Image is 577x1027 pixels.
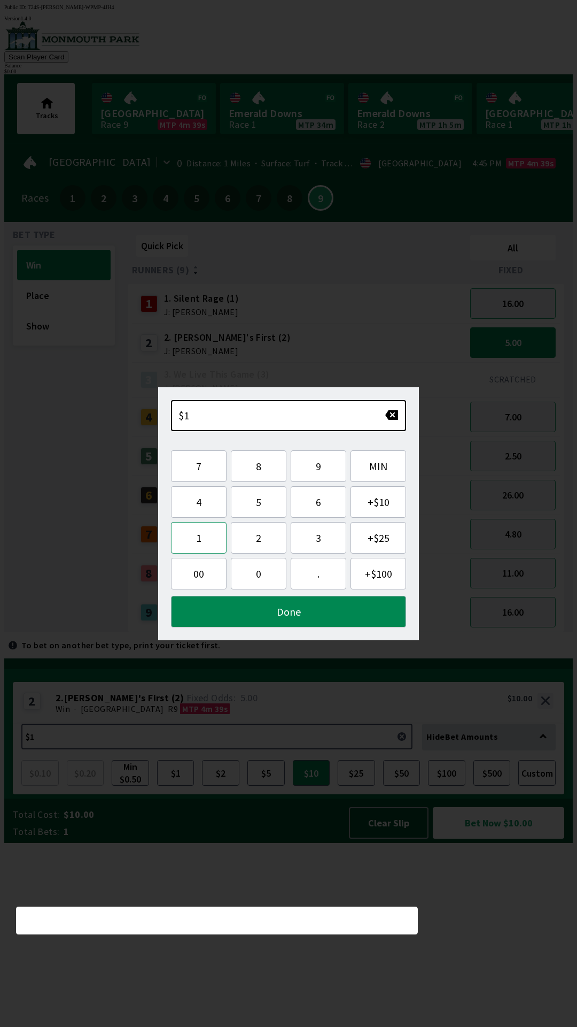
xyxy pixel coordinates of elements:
[300,495,337,509] span: 6
[291,558,346,589] button: .
[171,522,227,554] button: 1
[231,450,286,482] button: 8
[231,522,286,554] button: 2
[350,486,406,518] button: +$10
[178,409,190,422] span: $1
[300,531,337,545] span: 3
[360,531,397,545] span: + $25
[180,459,217,473] span: 7
[291,450,346,482] button: 9
[240,531,277,545] span: 2
[180,495,217,509] span: 4
[300,459,337,473] span: 9
[171,596,406,627] button: Done
[360,459,397,473] span: MIN
[240,567,277,580] span: 0
[180,567,217,580] span: 00
[171,486,227,518] button: 4
[240,495,277,509] span: 5
[231,486,286,518] button: 5
[171,450,227,482] button: 7
[171,558,227,589] button: 00
[180,605,397,618] span: Done
[360,495,397,509] span: + $10
[231,558,286,589] button: 0
[350,558,406,589] button: +$100
[291,522,346,554] button: 3
[291,486,346,518] button: 6
[350,450,406,482] button: MIN
[300,567,337,580] span: .
[350,522,406,554] button: +$25
[240,459,277,473] span: 8
[360,567,397,580] span: + $100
